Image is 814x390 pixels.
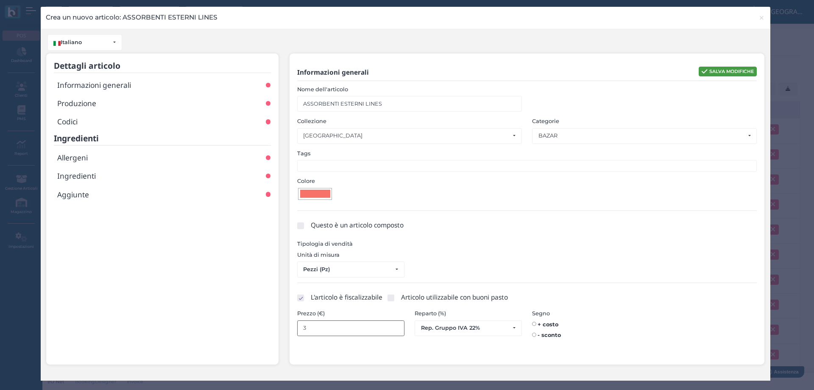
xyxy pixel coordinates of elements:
input: Nome articolo [297,96,522,112]
h3: Allergeni [57,154,88,162]
label: Segno [527,309,762,317]
h4: Articolo utilizzabile con buoni pasto [401,294,508,301]
b: - sconto [538,332,561,338]
h4: Crea un nuovo articolo [46,12,217,22]
h3: Aggiunte [57,191,89,199]
h4: L'articolo è fiscalizzabile [311,294,382,301]
b: Informazioni generali [297,68,369,77]
span: × [758,12,765,23]
label: Colore [292,177,762,185]
h3: Produzione [57,99,96,107]
label: Tipologia di vendità [292,240,762,248]
h4: Questo è un articolo composto [311,222,404,229]
div: BAZAR [538,132,745,139]
b: Ingredienti [54,132,99,144]
button: Italiano [47,34,122,50]
div: [GEOGRAPHIC_DATA] [303,132,510,139]
button: Pezzi (Pz) [297,261,404,277]
button: BAZAR [532,128,757,144]
div: Pezzi (Pz) [303,266,392,273]
b: + costo [538,321,558,328]
input: 0 [297,320,404,336]
h3: Ingredienti [57,172,96,180]
label: Unità di misura [292,251,410,259]
label: Reparto (%) [410,309,527,317]
label: Prezzo (€) [292,309,410,317]
button: Rep. Gruppo IVA 22% [415,320,522,336]
div: Italiano [53,39,110,46]
label: Nome dell'articolo [292,85,527,93]
button: [GEOGRAPHIC_DATA] [297,128,522,144]
div: Rep. Gruppo IVA 22% [421,325,510,331]
h3: Informazioni generali [57,81,131,89]
span: Assistenza [25,7,56,13]
label: Tags [292,149,762,157]
span: : ASSORBENTI ESTERNI LINES [120,12,217,22]
label: Categorie [527,117,762,125]
b: Dettagli articolo [54,60,120,71]
button: SALVA MODIFICHE [699,67,757,77]
h3: Codici [57,118,78,126]
label: Collezione [292,117,527,125]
